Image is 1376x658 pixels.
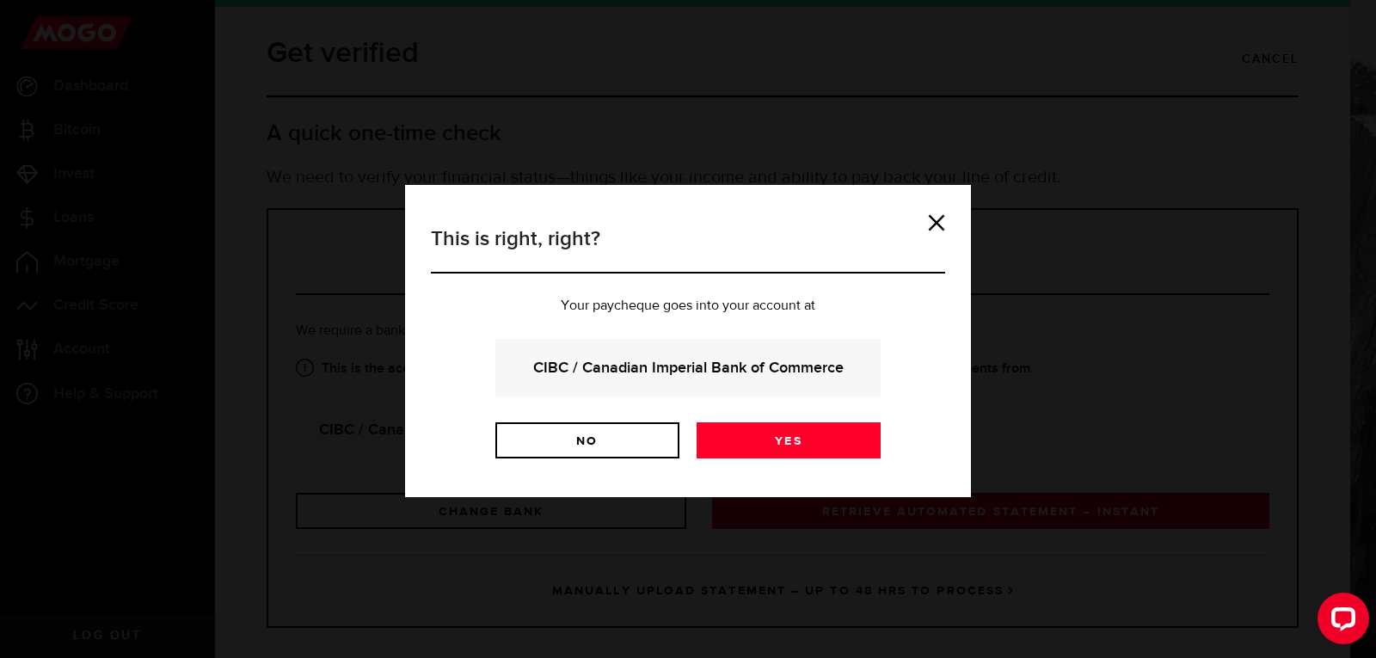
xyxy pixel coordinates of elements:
[431,299,945,313] p: Your paycheque goes into your account at
[519,356,857,379] strong: CIBC / Canadian Imperial Bank of Commerce
[697,422,881,458] a: Yes
[1304,586,1376,658] iframe: LiveChat chat widget
[495,422,679,458] a: No
[431,224,945,274] h3: This is right, right?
